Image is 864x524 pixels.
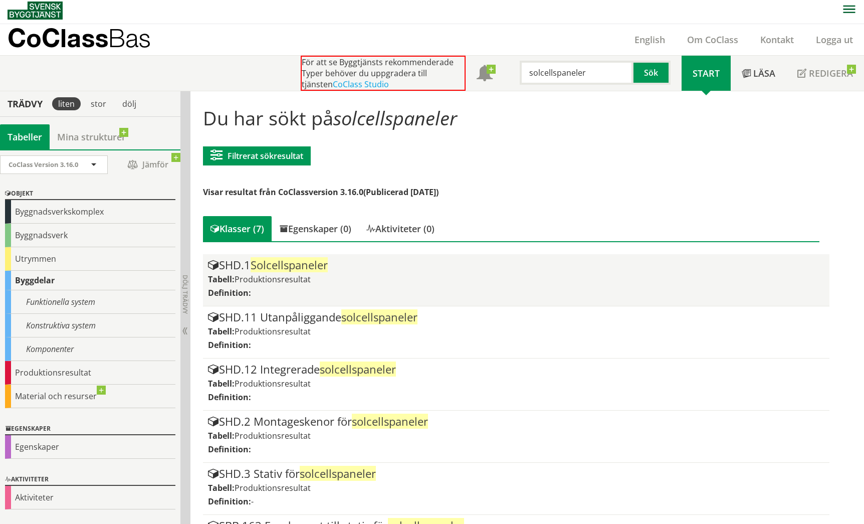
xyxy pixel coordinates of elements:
[809,67,853,79] span: Redigera
[300,466,376,481] span: solcellspaneler
[477,66,493,82] span: Notifikationer
[272,216,359,241] div: Egenskaper (0)
[5,474,175,486] div: Aktiviteter
[208,392,251,403] label: Definition:
[208,378,235,389] label: Tabell:
[341,309,417,324] span: solcellspaneler
[235,430,311,441] span: Produktionsresultat
[693,67,720,79] span: Start
[5,435,175,459] div: Egenskaper
[208,311,824,323] div: SHD.11 Utanpåliggande
[50,124,133,149] a: Mina strukturer
[235,274,311,285] span: Produktionsresultat
[5,188,175,200] div: Objekt
[731,56,786,91] a: Läsa
[208,339,251,351] label: Definition:
[352,414,428,429] span: solcellspaneler
[5,337,175,361] div: Komponenter
[5,224,175,247] div: Byggnadsverk
[8,24,172,55] a: CoClassBas
[359,216,442,241] div: Aktiviteter (0)
[235,326,311,337] span: Produktionsresultat
[5,290,175,314] div: Funktionella system
[235,378,311,389] span: Produktionsresultat
[203,187,363,198] span: Visar resultat från CoClassversion 3.16.0
[235,482,311,493] span: Produktionsresultat
[251,257,328,272] span: Solcellspaneler
[301,56,466,91] div: För att se Byggtjänsts rekommenderade Typer behöver du uppgradera till tjänsten
[682,56,731,91] a: Start
[5,361,175,385] div: Produktionsresultat
[5,200,175,224] div: Byggnadsverkskomplex
[805,34,864,46] a: Logga ut
[753,67,775,79] span: Läsa
[333,105,457,131] span: solcellspaneler
[52,97,81,110] div: liten
[208,430,235,441] label: Tabell:
[8,2,63,20] img: Svensk Byggtjänst
[108,23,151,53] span: Bas
[9,160,78,169] span: CoClass Version 3.16.0
[181,275,189,314] span: Dölj trädvy
[320,362,396,377] span: solcellspaneler
[118,156,178,173] span: Jämför
[208,287,251,298] label: Definition:
[203,146,311,165] button: Filtrerat sökresultat
[251,496,254,507] span: -
[208,496,251,507] label: Definition:
[5,247,175,271] div: Utrymmen
[208,326,235,337] label: Tabell:
[5,385,175,408] div: Material och resurser
[676,34,749,46] a: Om CoClass
[203,107,819,129] h1: Du har sökt på
[786,56,864,91] a: Redigera
[5,314,175,337] div: Konstruktiva system
[85,97,112,110] div: stor
[623,34,676,46] a: English
[633,61,671,85] button: Sök
[208,468,824,480] div: SHD.3 Stativ för
[520,61,633,85] input: Sök
[363,187,439,198] span: (Publicerad [DATE])
[208,482,235,493] label: Tabell:
[333,79,389,90] a: CoClass Studio
[5,423,175,435] div: Egenskaper
[208,444,251,455] label: Definition:
[116,97,142,110] div: dölj
[208,416,824,428] div: SHD.2 Montageskenor för
[8,32,151,44] p: CoClass
[2,98,48,109] div: Trädvy
[5,486,175,509] div: Aktiviteter
[208,274,235,285] label: Tabell:
[208,259,824,271] div: SHD.1
[208,364,824,376] div: SHD.12 Integrerade
[749,34,805,46] a: Kontakt
[5,271,175,290] div: Byggdelar
[203,216,272,241] div: Klasser (7)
